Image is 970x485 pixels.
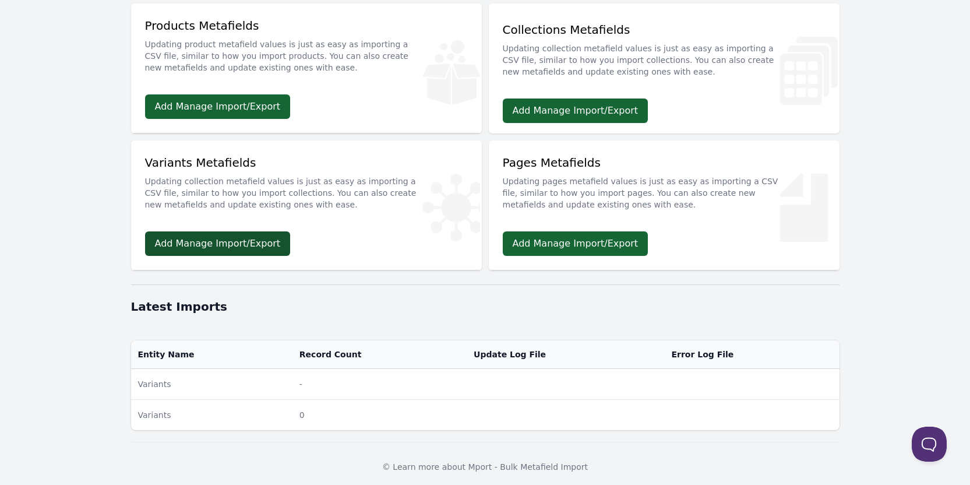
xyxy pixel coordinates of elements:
[131,340,292,369] th: Entity Name
[145,34,468,73] p: Updating product metafield values is just as easy as importing a CSV file, similar to how you imp...
[503,231,648,256] a: Add Manage Import/Export
[382,462,465,472] span: © Learn more about
[145,171,468,210] p: Updating collection metafield values is just as easy as importing a CSV file, similar to how you ...
[131,369,292,400] td: Variants
[468,462,588,472] a: Mport - Bulk Metafield Import
[131,298,840,315] h1: Latest Imports
[145,17,468,80] div: Products Metafields
[131,400,292,431] td: Variants
[664,340,839,369] th: Error Log File
[292,400,467,431] td: 0
[503,22,826,85] div: Collections Metafields
[912,427,947,462] iframe: Toggle Customer Support
[292,369,467,400] td: -
[503,99,648,123] a: Add Manage Import/Export
[503,38,826,78] p: Updating collection metafield values is just as easy as importing a CSV file, similar to how you ...
[145,94,291,119] a: Add Manage Import/Export
[145,231,291,256] a: Add Manage Import/Export
[145,154,468,217] div: Variants Metafields
[503,171,826,210] p: Updating pages metafield values is just as easy as importing a CSV file, similar to how you impor...
[467,340,664,369] th: Update Log File
[292,340,467,369] th: Record Count
[503,154,826,217] div: Pages Metafields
